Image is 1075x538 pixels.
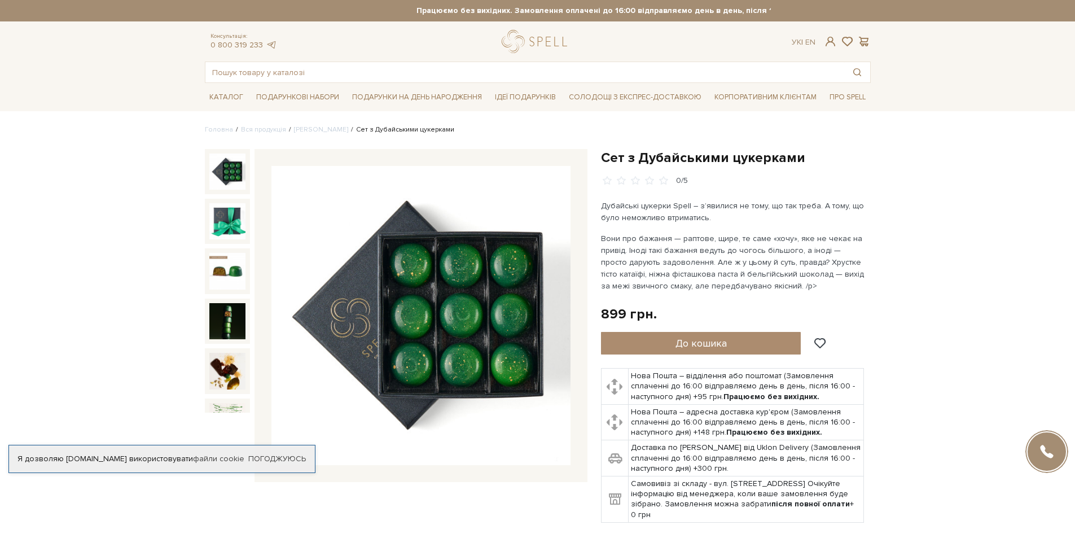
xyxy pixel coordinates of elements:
[266,40,277,50] a: telegram
[205,125,233,134] a: Головна
[629,476,864,523] td: Самовивіз зі складу - вул. [STREET_ADDRESS] Очікуйте інформацію від менеджера, коли ваше замовлен...
[305,6,971,16] strong: Працюємо без вихідних. Замовлення оплачені до 16:00 відправляємо день в день, після 16:00 - насту...
[241,125,286,134] a: Вся продукція
[844,62,870,82] button: Пошук товару у каталозі
[502,30,572,53] a: logo
[271,166,571,465] img: Сет з Дубайськими цукерками
[825,89,870,106] span: Про Spell
[210,33,277,40] span: Консультація:
[792,37,815,47] div: Ук
[710,88,821,107] a: Корпоративним клієнтам
[252,89,344,106] span: Подарункові набори
[209,303,245,339] img: Сет з Дубайськими цукерками
[805,37,815,47] a: En
[294,125,348,134] a: [PERSON_NAME]
[9,454,315,464] div: Я дозволяю [DOMAIN_NAME] використовувати
[675,337,727,349] span: До кошика
[209,403,245,439] img: Сет з Дубайськими цукерками
[205,89,248,106] span: Каталог
[726,427,822,437] b: Працюємо без вихідних.
[601,332,801,355] button: До кошика
[209,154,245,190] img: Сет з Дубайськими цукерками
[490,89,560,106] span: Ідеї подарунків
[348,125,454,135] li: Сет з Дубайськими цукерками
[676,176,688,186] div: 0/5
[193,454,244,463] a: файли cookie
[209,353,245,389] img: Сет з Дубайськими цукерками
[629,404,864,440] td: Нова Пошта – адресна доставка кур'єром (Замовлення сплаченні до 16:00 відправляємо день в день, п...
[348,89,486,106] span: Подарунки на День народження
[601,200,866,224] p: Дубайські цукерки Spell – з’явилися не тому, що так треба. А тому, що було неможливо втриматись.
[205,62,844,82] input: Пошук товару у каталозі
[210,40,263,50] a: 0 800 319 233
[771,499,850,509] b: після повної оплати
[209,253,245,289] img: Сет з Дубайськими цукерками
[209,203,245,239] img: Сет з Дубайськими цукерками
[723,392,819,401] b: Працюємо без вихідних.
[601,305,657,323] div: 899 грн.
[601,233,866,292] p: Вони про бажання — раптове, щире, те саме «хочу», яке не чекає на привід. Іноді такі бажання веду...
[629,369,864,405] td: Нова Пошта – відділення або поштомат (Замовлення сплаченні до 16:00 відправляємо день в день, піс...
[601,149,871,167] h1: Сет з Дубайськими цукерками
[564,88,706,107] a: Солодощі з експрес-доставкою
[801,37,803,47] span: |
[248,454,306,464] a: Погоджуюсь
[629,440,864,476] td: Доставка по [PERSON_NAME] від Uklon Delivery (Замовлення сплаченні до 16:00 відправляємо день в д...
